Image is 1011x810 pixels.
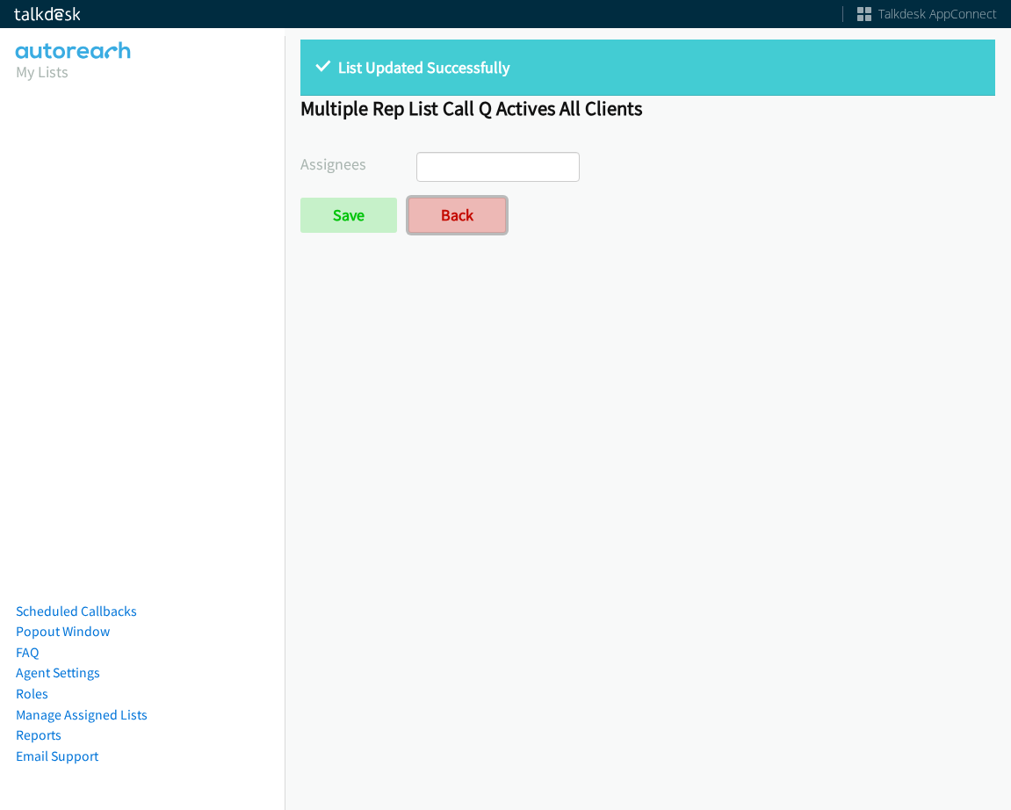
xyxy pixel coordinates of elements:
a: Email Support [16,748,98,764]
a: My Lists [16,61,69,82]
a: Back [408,198,506,233]
label: Assignees [300,152,416,176]
a: Agent Settings [16,664,100,681]
input: Save [300,198,397,233]
h1: Multiple Rep List Call Q Actives All Clients [300,96,995,120]
a: Scheduled Callbacks [16,603,137,619]
a: Manage Assigned Lists [16,706,148,723]
a: Reports [16,727,61,743]
a: Talkdesk AppConnect [857,5,997,23]
a: Popout Window [16,623,110,640]
a: Roles [16,685,48,702]
p: List Updated Successfully [316,55,979,79]
a: FAQ [16,644,39,661]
